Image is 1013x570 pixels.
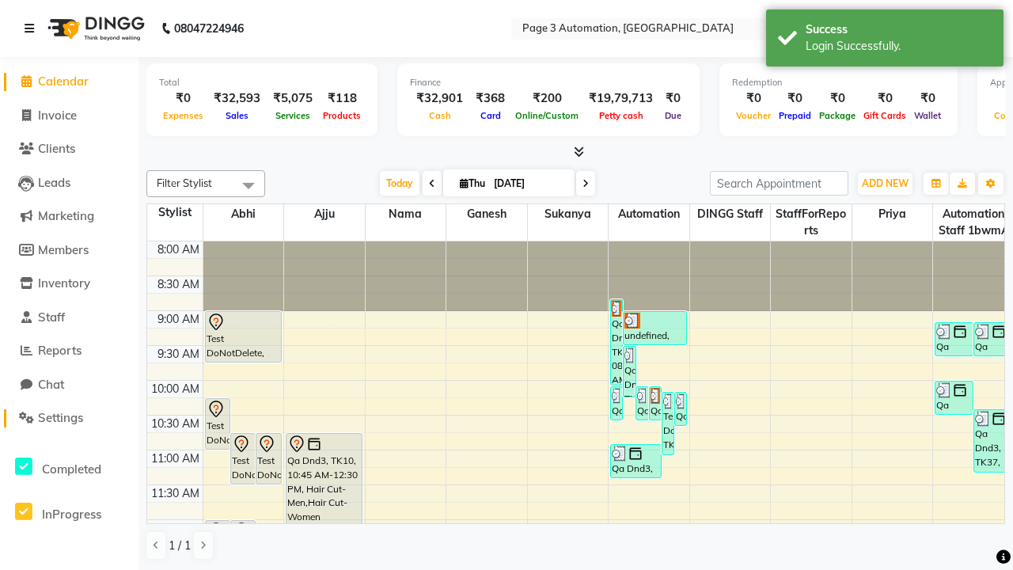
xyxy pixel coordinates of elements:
a: Settings [4,409,135,427]
img: logo [40,6,149,51]
div: ₹32,901 [410,89,469,108]
span: Clients [38,141,75,156]
span: ADD NEW [862,177,909,189]
span: Settings [38,410,83,425]
div: ₹32,593 [207,89,267,108]
span: InProgress [42,507,101,522]
span: Chat [38,377,64,392]
span: Ajju [284,204,365,224]
div: Qa Dnd3, TK24, 09:10 AM-09:40 AM, Hair Cut By Expert-Men [974,323,1011,355]
span: Reports [38,343,82,358]
div: Qa Dnd3, TK31, 10:10 AM-10:40 AM, Hair cut Below 12 years (Boy) [675,393,686,425]
span: Inventory [38,275,90,291]
div: Stylist [147,204,203,221]
span: Leads [38,175,70,190]
a: Leads [4,174,135,192]
span: Services [271,110,314,121]
b: 08047224946 [174,6,244,51]
div: Test DoNotDelete, TK16, 10:45 AM-11:30 AM, Hair Cut-Men [256,434,280,484]
div: ₹368 [469,89,511,108]
div: Qa Dnd3, TK30, 10:05 AM-10:35 AM, Hair cut Below 12 years (Boy) [636,387,647,420]
span: StaffForReports [771,204,852,241]
span: Thu [456,177,489,189]
span: Abhi [203,204,284,224]
span: Sukanya [528,204,609,224]
div: Qa Dnd3, TK10, 10:45 AM-12:30 PM, Hair Cut-Men,Hair Cut-Women [286,434,362,553]
div: Qa Dnd3, TK22, 08:50 AM-10:05 AM, Hair Cut By Expert-Men,Hair Cut-Men [611,300,622,385]
div: ₹0 [732,89,775,108]
div: 12:00 PM [149,520,203,537]
div: 11:00 AM [148,450,203,467]
div: 8:00 AM [154,241,203,258]
span: Filter Stylist [157,177,212,189]
span: Completed [42,462,101,477]
span: Card [476,110,505,121]
div: ₹0 [659,89,687,108]
div: Total [159,76,365,89]
span: Invoice [38,108,77,123]
span: Marketing [38,208,94,223]
div: Success [806,21,992,38]
div: ₹0 [859,89,910,108]
a: Inventory [4,275,135,293]
span: Staff [38,310,65,325]
div: Redemption [732,76,945,89]
span: Wallet [910,110,945,121]
span: Voucher [732,110,775,121]
div: Qa Dnd3, TK23, 09:10 AM-09:40 AM, Hair cut Below 12 years (Boy) [935,323,973,355]
span: Nama [366,204,446,224]
span: Expenses [159,110,207,121]
div: Finance [410,76,687,89]
div: 11:30 AM [148,485,203,502]
div: ₹19,79,713 [582,89,659,108]
span: Online/Custom [511,110,582,121]
div: Test DoNotDelete, TK14, 09:00 AM-09:45 AM, Hair Cut-Men [206,312,281,362]
div: Qa Dnd3, TK37, 10:25 AM-11:20 AM, Special Hair Wash- Men [974,410,1011,472]
span: 1 / 1 [169,538,191,554]
span: Petty cash [595,110,647,121]
div: Qa Dnd3, TK29, 10:05 AM-10:35 AM, Hair cut Below 12 years (Boy) [611,387,622,420]
input: 2025-10-02 [489,172,568,196]
span: Sales [222,110,252,121]
div: ₹5,075 [267,89,319,108]
div: ₹0 [910,89,945,108]
span: Members [38,242,89,257]
div: ₹118 [319,89,365,108]
div: Login Successfully. [806,38,992,55]
a: Members [4,241,135,260]
div: ₹0 [775,89,815,108]
div: Qa Dnd3, TK28, 10:05 AM-10:35 AM, Hair cut Below 12 years (Boy) [650,387,661,420]
div: 8:30 AM [154,276,203,293]
div: undefined, TK21, 09:00 AM-09:30 AM, Hair cut Below 12 years (Boy) [624,312,686,344]
span: Ganesh [446,204,527,224]
span: Automation [609,204,689,224]
div: 10:00 AM [148,381,203,397]
div: Test DoNotDelete, TK11, 10:15 AM-11:00 AM, Hair Cut-Men [206,399,230,449]
input: Search Appointment [710,171,848,196]
a: Marketing [4,207,135,226]
div: Test DoNotDelete, TK33, 10:10 AM-11:05 AM, Special Hair Wash- Men [662,393,673,454]
div: 9:30 AM [154,346,203,363]
span: Today [380,171,419,196]
a: Clients [4,140,135,158]
a: Chat [4,376,135,394]
div: ₹0 [815,89,859,108]
div: ₹0 [159,89,207,108]
span: Priya [852,204,933,224]
div: Test DoNotDelete, TK04, 10:45 AM-11:30 AM, Hair Cut-Men [231,434,255,484]
button: ADD NEW [858,173,912,195]
div: Qa Dnd3, TK27, 10:00 AM-10:30 AM, Hair cut Below 12 years (Boy) [935,382,973,414]
div: Qa Dnd3, TK38, 10:55 AM-11:25 AM, Hair cut Below 12 years (Boy) [611,445,661,477]
span: Cash [425,110,455,121]
div: 9:00 AM [154,311,203,328]
span: Prepaid [775,110,815,121]
div: ₹200 [511,89,582,108]
div: 10:30 AM [148,416,203,432]
span: DINGG Staff [690,204,771,224]
span: Gift Cards [859,110,910,121]
span: Calendar [38,74,89,89]
a: Reports [4,342,135,360]
a: Invoice [4,107,135,125]
span: Package [815,110,859,121]
span: Due [661,110,685,121]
